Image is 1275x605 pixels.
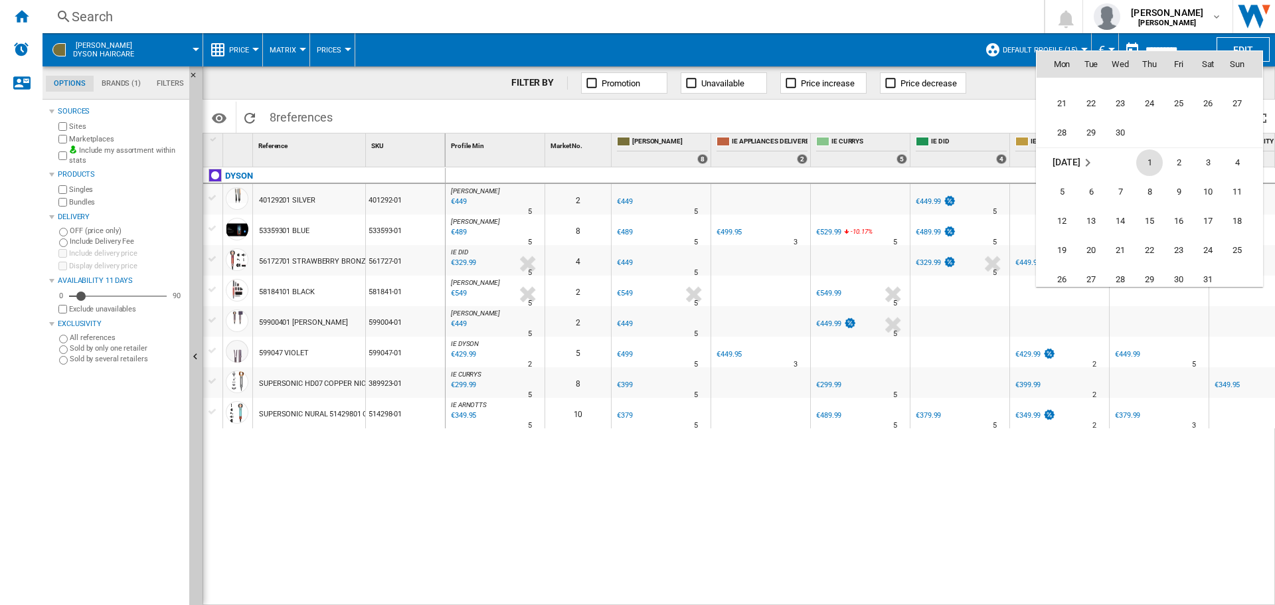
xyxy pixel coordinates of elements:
span: 1 [1136,149,1163,176]
td: Friday May 2 2025 [1164,148,1193,178]
td: Tuesday April 29 2025 [1076,118,1106,148]
td: Wednesday April 30 2025 [1106,118,1135,148]
td: Sunday May 18 2025 [1223,207,1262,236]
span: 29 [1136,266,1163,293]
span: 22 [1078,90,1104,117]
td: Friday April 25 2025 [1164,89,1193,118]
td: Saturday April 26 2025 [1193,89,1223,118]
span: 21 [1107,237,1134,264]
span: 25 [1165,90,1192,117]
td: Thursday May 1 2025 [1135,148,1164,178]
td: Wednesday May 14 2025 [1106,207,1135,236]
td: Tuesday May 13 2025 [1076,207,1106,236]
span: 27 [1078,266,1104,293]
span: 8 [1136,179,1163,205]
span: 23 [1165,237,1192,264]
span: 30 [1165,266,1192,293]
span: 9 [1165,179,1192,205]
span: 18 [1224,208,1250,234]
tr: Week 4 [1037,236,1262,265]
tr: Week 5 [1037,265,1262,294]
span: 11 [1224,179,1250,205]
span: 28 [1049,120,1075,146]
td: Tuesday May 27 2025 [1076,265,1106,294]
span: 15 [1136,208,1163,234]
span: [DATE] [1053,157,1080,168]
span: 24 [1136,90,1163,117]
span: 14 [1107,208,1134,234]
td: Wednesday May 28 2025 [1106,265,1135,294]
td: Sunday May 25 2025 [1223,236,1262,265]
th: Sun [1223,51,1262,78]
span: 31 [1195,266,1221,293]
td: Tuesday May 6 2025 [1076,177,1106,207]
td: Friday May 23 2025 [1164,236,1193,265]
td: Sunday May 4 2025 [1223,148,1262,178]
span: 16 [1165,208,1192,234]
td: Thursday April 24 2025 [1135,89,1164,118]
span: 13 [1078,208,1104,234]
td: Monday May 26 2025 [1037,265,1076,294]
span: 26 [1195,90,1221,117]
th: Fri [1164,51,1193,78]
span: 23 [1107,90,1134,117]
span: 10 [1195,179,1221,205]
span: 4 [1224,149,1250,176]
span: 28 [1107,266,1134,293]
td: Tuesday April 22 2025 [1076,89,1106,118]
span: 30 [1107,120,1134,146]
td: Sunday April 27 2025 [1223,89,1262,118]
span: 17 [1195,208,1221,234]
td: Saturday May 17 2025 [1193,207,1223,236]
tr: Week 3 [1037,207,1262,236]
span: 5 [1049,179,1075,205]
tr: Week 4 [1037,89,1262,118]
md-calendar: Calendar [1037,51,1262,286]
span: 2 [1165,149,1192,176]
span: 20 [1078,237,1104,264]
td: Thursday May 22 2025 [1135,236,1164,265]
td: Monday April 28 2025 [1037,118,1076,148]
td: Monday May 5 2025 [1037,177,1076,207]
td: Thursday May 29 2025 [1135,265,1164,294]
span: 24 [1195,237,1221,264]
th: Thu [1135,51,1164,78]
span: 27 [1224,90,1250,117]
td: Monday April 21 2025 [1037,89,1076,118]
span: 21 [1049,90,1075,117]
td: Tuesday May 20 2025 [1076,236,1106,265]
td: Wednesday May 7 2025 [1106,177,1135,207]
span: 6 [1078,179,1104,205]
td: Friday May 30 2025 [1164,265,1193,294]
td: Saturday May 31 2025 [1193,265,1223,294]
tr: Week 1 [1037,148,1262,178]
td: Wednesday May 21 2025 [1106,236,1135,265]
th: Sat [1193,51,1223,78]
td: May 2025 [1037,148,1135,178]
td: Thursday May 15 2025 [1135,207,1164,236]
tr: Week 5 [1037,118,1262,148]
span: 29 [1078,120,1104,146]
td: Monday May 12 2025 [1037,207,1076,236]
td: Saturday May 3 2025 [1193,148,1223,178]
span: 26 [1049,266,1075,293]
span: 12 [1049,208,1075,234]
td: Wednesday April 23 2025 [1106,89,1135,118]
span: 7 [1107,179,1134,205]
td: Friday May 9 2025 [1164,177,1193,207]
span: 3 [1195,149,1221,176]
th: Tue [1076,51,1106,78]
td: Monday May 19 2025 [1037,236,1076,265]
span: 22 [1136,237,1163,264]
th: Mon [1037,51,1076,78]
td: Saturday May 24 2025 [1193,236,1223,265]
th: Wed [1106,51,1135,78]
td: Friday May 16 2025 [1164,207,1193,236]
span: 19 [1049,237,1075,264]
td: Sunday May 11 2025 [1223,177,1262,207]
td: Saturday May 10 2025 [1193,177,1223,207]
tr: Week 2 [1037,177,1262,207]
span: 25 [1224,237,1250,264]
td: Thursday May 8 2025 [1135,177,1164,207]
